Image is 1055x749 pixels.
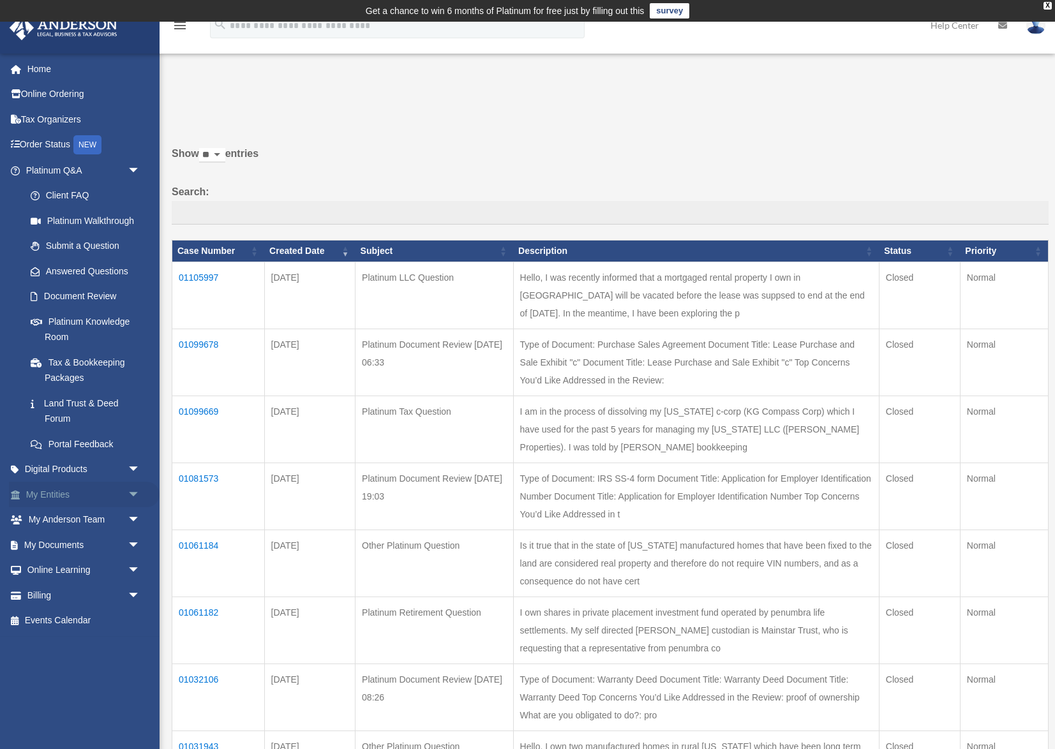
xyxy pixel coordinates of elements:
[9,482,160,507] a: My Entitiesarrow_drop_down
[355,329,514,396] td: Platinum Document Review [DATE] 06:33
[264,463,355,530] td: [DATE]
[18,309,153,350] a: Platinum Knowledge Room
[960,396,1048,463] td: Normal
[18,183,153,209] a: Client FAQ
[879,664,960,730] td: Closed
[366,3,645,19] div: Get a chance to win 6 months of Platinum for free just by filling out this
[172,530,265,597] td: 01061184
[264,530,355,597] td: [DATE]
[355,530,514,597] td: Other Platinum Question
[513,597,879,664] td: I own shares in private placement investment fund operated by penumbra life settlements. My self ...
[879,530,960,597] td: Closed
[172,664,265,730] td: 01032106
[18,431,153,457] a: Portal Feedback
[9,608,160,634] a: Events Calendar
[172,329,265,396] td: 01099678
[264,597,355,664] td: [DATE]
[960,241,1048,262] th: Priority: activate to sort column ascending
[9,582,160,608] a: Billingarrow_drop_down
[513,396,879,463] td: I am in the process of dissolving my [US_STATE] c-corp (KG Compass Corp) which I have used for th...
[18,390,153,431] a: Land Trust & Deed Forum
[513,329,879,396] td: Type of Document: Purchase Sales Agreement Document Title: Lease Purchase and Sale Exhibit "c" Do...
[172,396,265,463] td: 01099669
[960,597,1048,664] td: Normal
[6,15,121,40] img: Anderson Advisors Platinum Portal
[1026,16,1045,34] img: User Pic
[355,597,514,664] td: Platinum Retirement Question
[960,463,1048,530] td: Normal
[9,132,160,158] a: Order StatusNEW
[172,241,265,262] th: Case Number: activate to sort column ascending
[9,107,160,132] a: Tax Organizers
[172,201,1049,225] input: Search:
[172,597,265,664] td: 01061182
[73,135,101,154] div: NEW
[960,329,1048,396] td: Normal
[9,56,160,82] a: Home
[172,262,265,329] td: 01105997
[18,258,147,284] a: Answered Questions
[128,507,153,533] span: arrow_drop_down
[9,507,160,533] a: My Anderson Teamarrow_drop_down
[879,329,960,396] td: Closed
[513,664,879,730] td: Type of Document: Warranty Deed Document Title: Warranty Deed Document Title: Warranty Deed Top C...
[18,234,153,259] a: Submit a Question
[128,482,153,508] span: arrow_drop_down
[264,664,355,730] td: [DATE]
[355,262,514,329] td: Platinum LLC Question
[199,148,225,163] select: Showentries
[960,530,1048,597] td: Normal
[879,463,960,530] td: Closed
[879,396,960,463] td: Closed
[9,558,160,583] a: Online Learningarrow_drop_down
[513,530,879,597] td: Is it true that in the state of [US_STATE] manufactured homes that have been fixed to the land ar...
[18,284,153,309] a: Document Review
[18,208,153,234] a: Platinum Walkthrough
[9,158,153,183] a: Platinum Q&Aarrow_drop_down
[650,3,689,19] a: survey
[172,18,188,33] i: menu
[128,582,153,609] span: arrow_drop_down
[960,262,1048,329] td: Normal
[172,463,265,530] td: 01081573
[18,350,153,390] a: Tax & Bookkeeping Packages
[264,396,355,463] td: [DATE]
[9,82,160,107] a: Online Ordering
[513,463,879,530] td: Type of Document: IRS SS-4 form Document Title: Application for Employer Identification Number Do...
[513,241,879,262] th: Description: activate to sort column ascending
[128,457,153,483] span: arrow_drop_down
[213,17,227,31] i: search
[264,241,355,262] th: Created Date: activate to sort column ascending
[355,463,514,530] td: Platinum Document Review [DATE] 19:03
[128,558,153,584] span: arrow_drop_down
[9,457,160,482] a: Digital Productsarrow_drop_down
[513,262,879,329] td: Hello, I was recently informed that a mortgaged rental property I own in [GEOGRAPHIC_DATA] will b...
[355,241,514,262] th: Subject: activate to sort column ascending
[879,241,960,262] th: Status: activate to sort column ascending
[264,329,355,396] td: [DATE]
[264,262,355,329] td: [DATE]
[9,532,160,558] a: My Documentsarrow_drop_down
[128,158,153,184] span: arrow_drop_down
[879,597,960,664] td: Closed
[1044,2,1052,10] div: close
[172,145,1049,175] label: Show entries
[355,396,514,463] td: Platinum Tax Question
[960,664,1048,730] td: Normal
[879,262,960,329] td: Closed
[355,664,514,730] td: Platinum Document Review [DATE] 08:26
[172,183,1049,225] label: Search:
[172,22,188,33] a: menu
[128,532,153,558] span: arrow_drop_down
